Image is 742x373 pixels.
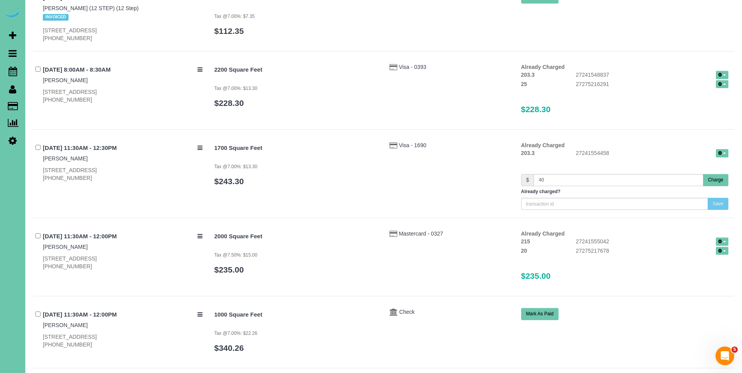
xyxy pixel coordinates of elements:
[731,347,738,353] span: 5
[521,248,527,254] strong: 20
[521,72,535,78] strong: 203.3
[43,77,88,83] a: [PERSON_NAME]
[521,64,565,70] strong: Already Charged
[214,99,244,107] a: $228.30
[214,233,378,240] h4: 2000 Square Feet
[214,145,378,151] h4: 1700 Square Feet
[43,255,203,270] div: [STREET_ADDRESS] [PHONE_NUMBER]
[43,67,203,73] h4: [DATE] 8:00AM - 8:30AM
[214,311,378,318] h4: 1000 Square Feet
[43,233,203,240] h4: [DATE] 11:30AM - 12:00PM
[43,26,203,42] div: [STREET_ADDRESS] [PHONE_NUMBER]
[214,265,244,274] a: $235.00
[214,177,244,186] a: $243.30
[43,155,88,162] a: [PERSON_NAME]
[521,150,535,156] strong: 203.3
[43,145,203,151] h4: [DATE] 11:30AM - 12:30PM
[43,333,203,348] div: [STREET_ADDRESS] [PHONE_NUMBER]
[399,230,443,237] a: Mastercard - 0327
[43,88,203,104] div: [STREET_ADDRESS] [PHONE_NUMBER]
[521,142,565,148] strong: Already Charged
[570,80,734,90] div: 27275216291
[521,271,551,280] span: $235.00
[521,198,708,210] input: transaction id
[521,230,565,237] strong: Already Charged
[214,67,378,73] h4: 2200 Square Feet
[43,166,203,182] div: [STREET_ADDRESS] [PHONE_NUMBER]
[399,64,427,70] a: Visa - 0393
[214,252,257,258] small: Tax @7.50%: $15.00
[570,71,734,80] div: 27241548837
[214,86,257,91] small: Tax @7.00%: $13.30
[570,149,734,158] div: 27241554458
[43,244,88,250] a: [PERSON_NAME]
[521,189,729,194] h5: Already charged?
[570,247,734,256] div: 27275217678
[214,331,257,336] small: Tax @7.00%: $22.26
[570,238,734,247] div: 27241555042
[5,8,20,19] img: Automaid Logo
[43,12,203,22] div: Tags
[521,238,530,245] strong: 215
[214,26,244,35] a: $112.35
[43,322,88,328] a: [PERSON_NAME]
[703,174,728,186] button: Charge
[399,142,427,148] a: Visa - 1690
[43,14,69,20] span: INVOICED
[521,308,559,320] button: Mark As Paid
[214,14,255,19] small: Tax @7.00%: $7.35
[43,5,139,11] a: [PERSON_NAME] (12 STEP) (12 Step)
[399,309,415,315] a: Check
[214,164,257,169] small: Tax @7.00%: $13.30
[521,81,527,87] strong: 25
[521,105,551,114] span: $228.30
[521,174,534,186] span: $
[716,347,734,365] iframe: Intercom live chat
[214,343,244,352] a: $340.26
[43,311,203,318] h4: [DATE] 11:30AM - 12:00PM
